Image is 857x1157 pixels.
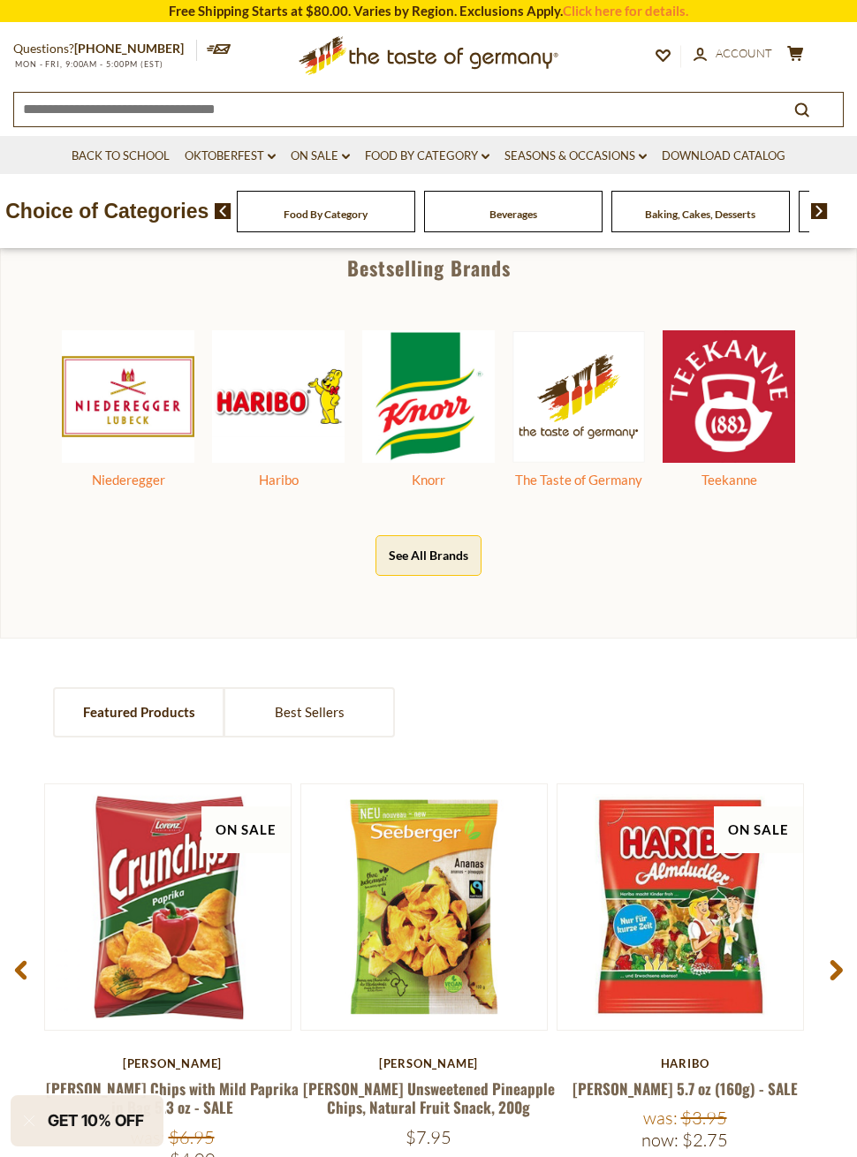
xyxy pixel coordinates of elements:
a: Food By Category [365,147,489,166]
span: $6.95 [169,1126,215,1148]
span: $2.75 [682,1129,728,1151]
img: Lorenz Crunch Chips with Mild Paprika in Bag 5.3 oz - SALE [45,784,291,1030]
a: Download Catalog [662,147,785,166]
span: Account [716,46,772,60]
img: Teekanne [663,330,795,463]
div: Bestselling Brands [1,258,856,277]
a: [PHONE_NUMBER] [74,41,184,56]
div: [PERSON_NAME] [44,1056,300,1070]
button: See All Brands [375,535,482,575]
img: Niederegger [62,330,194,463]
p: Questions? [13,38,197,60]
a: Back to School [72,147,170,166]
div: Haribo [557,1056,813,1070]
a: Teekanne [663,450,795,491]
img: The Taste of Germany [512,331,645,463]
div: [PERSON_NAME] [300,1056,557,1070]
a: [PERSON_NAME] Unsweetened Pineapple Chips, Natural Fruit Snack, 200g [303,1078,555,1118]
a: Featured Products [55,689,223,736]
a: Account [694,44,772,64]
label: Now: [641,1129,679,1151]
img: Seeberger Unsweetened Pineapple Chips, Natural Fruit Snack, 200g [301,784,547,1030]
span: MON - FRI, 9:00AM - 5:00PM (EST) [13,59,163,69]
img: Haribo Almdudler 5.7 oz (160g) - SALE [557,784,803,1030]
a: Click here for details. [563,3,688,19]
div: Niederegger [62,469,194,491]
img: Haribo [212,330,345,463]
a: Oktoberfest [185,147,276,166]
div: Knorr [362,469,495,491]
a: [PERSON_NAME] 5.7 oz (160g) - SALE [573,1078,798,1100]
label: Was: [643,1107,678,1129]
img: previous arrow [215,203,231,219]
a: [PERSON_NAME] Chips with Mild Paprika in Bag 5.3 oz - SALE [46,1078,299,1118]
span: $3.95 [681,1107,727,1129]
a: On Sale [291,147,350,166]
div: The Taste of Germany [512,469,645,491]
a: Niederegger [62,450,194,491]
a: Haribo [212,450,345,491]
img: next arrow [811,203,828,219]
div: Teekanne [663,469,795,491]
a: The Taste of Germany [512,450,645,491]
a: Seasons & Occasions [504,147,647,166]
div: Haribo [212,469,345,491]
a: Beverages [489,208,537,221]
a: Baking, Cakes, Desserts [645,208,755,221]
a: Knorr [362,450,495,491]
a: Best Sellers [225,689,393,736]
span: $7.95 [406,1126,451,1148]
img: Knorr [362,330,495,463]
a: Food By Category [284,208,368,221]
